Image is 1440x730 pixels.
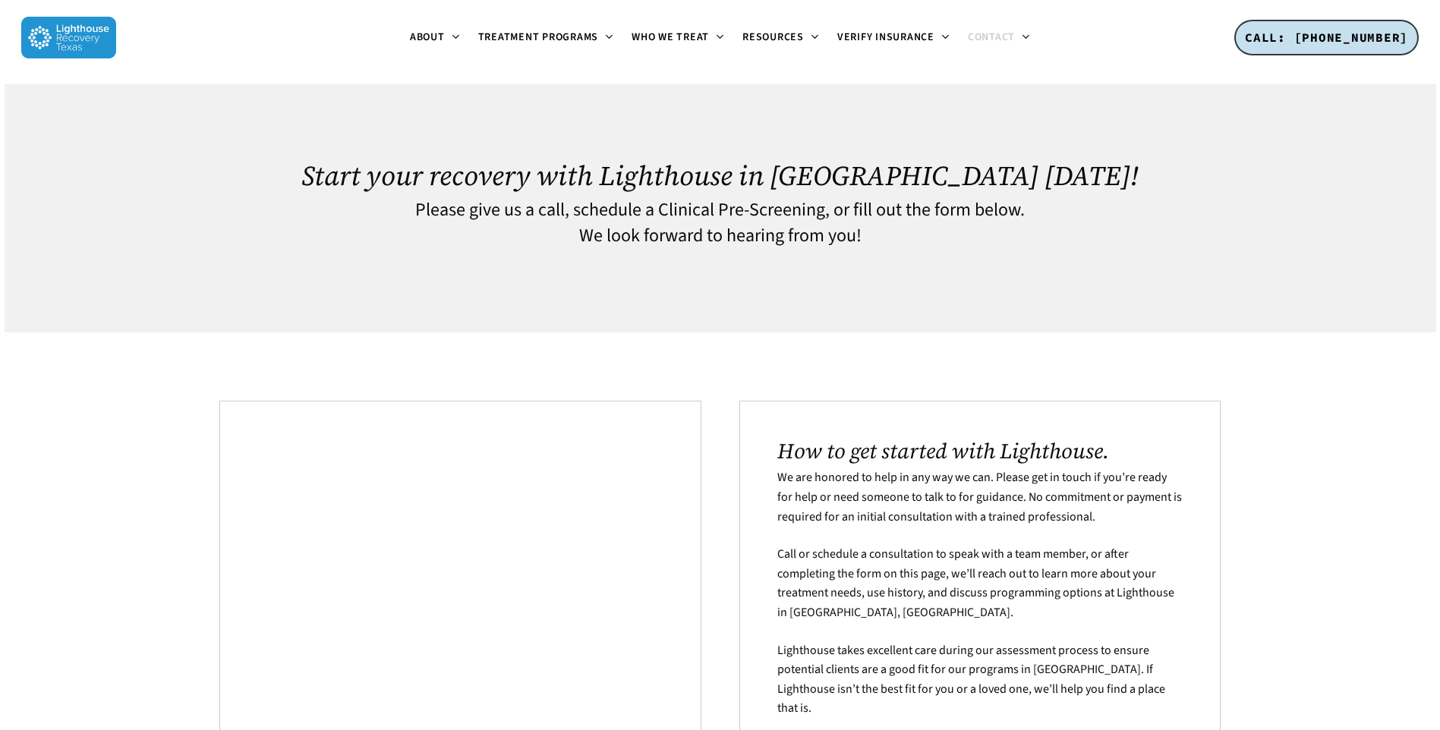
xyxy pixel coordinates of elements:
img: Lighthouse Recovery Texas [21,17,116,58]
span: Who We Treat [632,30,709,45]
h1: Start your recovery with Lighthouse in [GEOGRAPHIC_DATA] [DATE]! [219,160,1221,191]
span: Contact [968,30,1015,45]
h2: How to get started with Lighthouse. [777,439,1182,463]
span: CALL: [PHONE_NUMBER] [1245,30,1408,45]
span: We are honored to help in any way we can. Please get in touch if you’re ready for help or need so... [777,469,1182,524]
span: Treatment Programs [478,30,599,45]
span: Resources [742,30,804,45]
a: Treatment Programs [469,32,623,44]
span: Lighthouse takes excellent care during our assessment process to ensure potential clients are a g... [777,642,1165,717]
h4: Please give us a call, schedule a Clinical Pre-Screening, or fill out the form below. [219,200,1221,220]
span: Verify Insurance [837,30,934,45]
a: Resources [733,32,828,44]
a: About [401,32,469,44]
a: Verify Insurance [828,32,959,44]
a: Contact [959,32,1039,44]
a: Who We Treat [622,32,733,44]
a: CALL: [PHONE_NUMBER] [1234,20,1419,56]
p: Call or schedule a consultation to speak with a team member, or after completing the form on this... [777,545,1182,640]
h4: We look forward to hearing from you! [219,226,1221,246]
span: About [410,30,445,45]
